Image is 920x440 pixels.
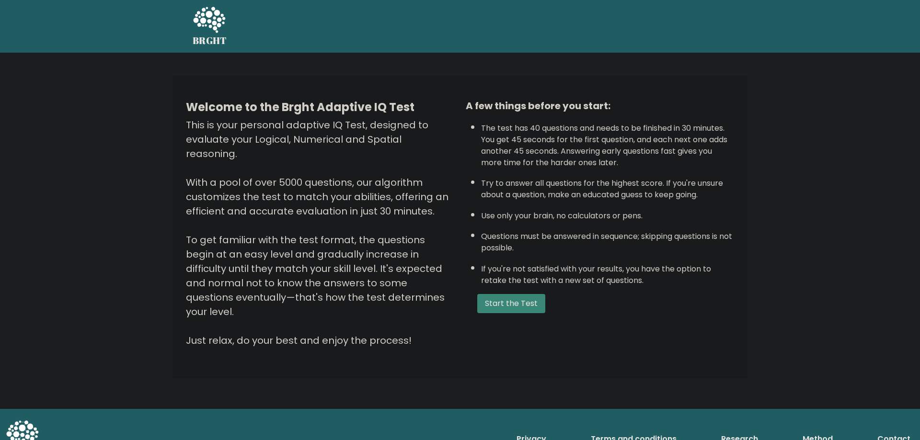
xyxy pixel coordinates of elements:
[481,118,734,169] li: The test has 40 questions and needs to be finished in 30 minutes. You get 45 seconds for the firs...
[193,35,227,46] h5: BRGHT
[481,205,734,222] li: Use only your brain, no calculators or pens.
[481,259,734,286] li: If you're not satisfied with your results, you have the option to retake the test with a new set ...
[477,294,545,313] button: Start the Test
[193,4,227,49] a: BRGHT
[481,226,734,254] li: Questions must be answered in sequence; skipping questions is not possible.
[481,173,734,201] li: Try to answer all questions for the highest score. If you're unsure about a question, make an edu...
[186,99,414,115] b: Welcome to the Brght Adaptive IQ Test
[186,118,454,348] div: This is your personal adaptive IQ Test, designed to evaluate your Logical, Numerical and Spatial ...
[466,99,734,113] div: A few things before you start:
